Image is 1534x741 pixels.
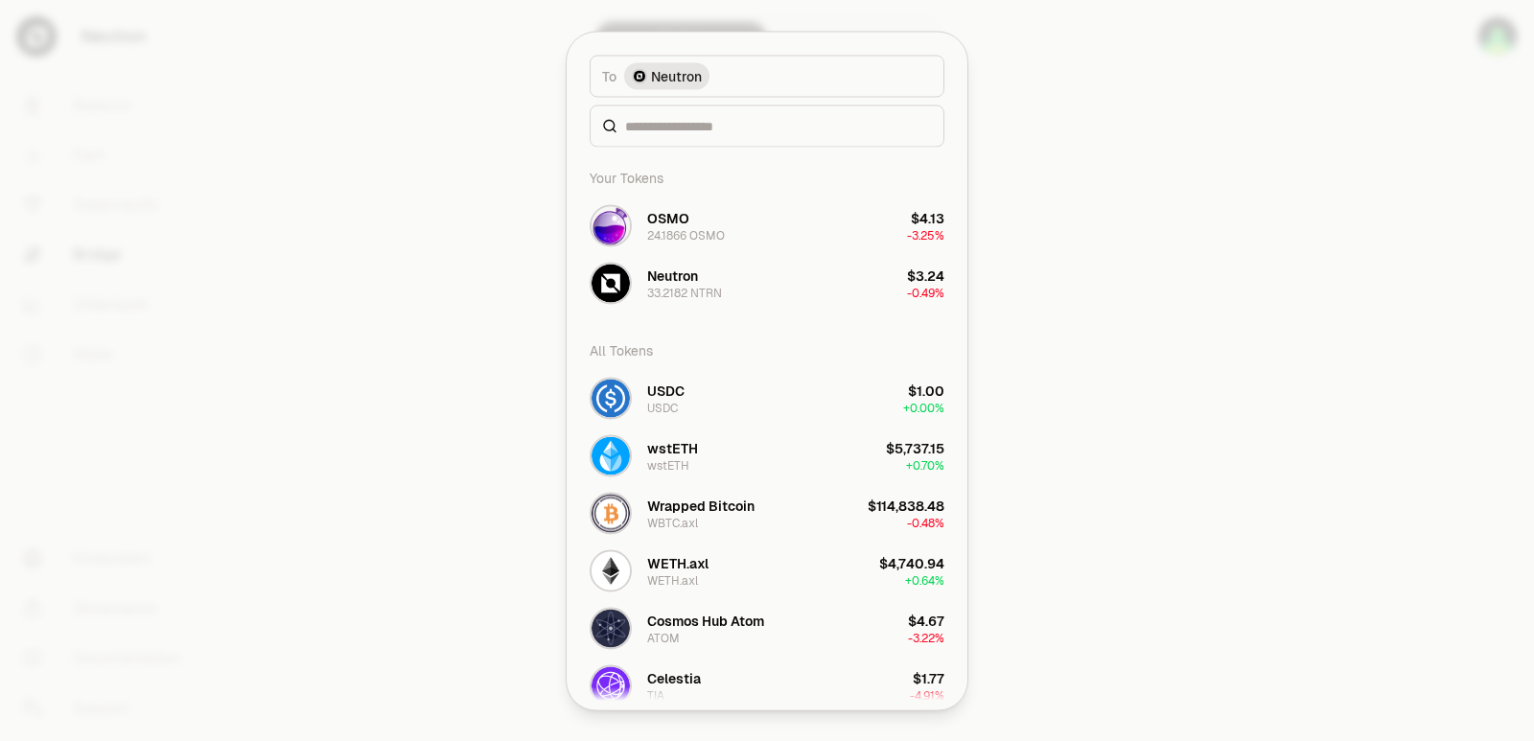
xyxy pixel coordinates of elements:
div: wstETH [647,457,689,473]
div: $4.13 [911,208,944,227]
div: $114,838.48 [868,496,944,515]
div: Wrapped Bitcoin [647,496,755,515]
div: $1.77 [913,668,944,687]
div: WETH.axl [647,553,709,572]
img: WBTC.axl Logo [592,494,630,532]
div: $1.00 [908,381,944,400]
div: WBTC.axl [647,515,698,530]
span: -4.91% [910,687,944,703]
img: TIA Logo [592,666,630,705]
div: Cosmos Hub Atom [647,611,764,630]
button: WETH.axl LogoWETH.axlWETH.axl$4,740.94+0.64% [578,542,956,599]
span: -0.49% [907,285,944,300]
img: USDC Logo [592,379,630,417]
span: + 0.64% [905,572,944,588]
span: + 0.70% [906,457,944,473]
div: Celestia [647,668,701,687]
div: All Tokens [578,331,956,369]
div: $4.67 [908,611,944,630]
button: USDC LogoUSDCUSDC$1.00+0.00% [578,369,956,427]
button: TIA LogoCelestiaTIA$1.77-4.91% [578,657,956,714]
span: + 0.00% [903,400,944,415]
div: wstETH [647,438,698,457]
button: WBTC.axl LogoWrapped BitcoinWBTC.axl$114,838.48-0.48% [578,484,956,542]
div: Your Tokens [578,158,956,197]
button: NTRN LogoNeutron33.2182 NTRN$3.24-0.49% [578,254,956,312]
div: $3.24 [907,266,944,285]
div: TIA [647,687,664,703]
span: -3.25% [907,227,944,243]
div: $5,737.15 [886,438,944,457]
img: ATOM Logo [592,609,630,647]
span: -0.48% [907,515,944,530]
div: USDC [647,400,678,415]
button: wstETH LogowstETHwstETH$5,737.15+0.70% [578,427,956,484]
button: OSMO LogoOSMO24.1866 OSMO$4.13-3.25% [578,197,956,254]
div: Neutron [647,266,698,285]
div: ATOM [647,630,680,645]
div: USDC [647,381,685,400]
img: NTRN Logo [592,264,630,302]
div: 33.2182 NTRN [647,285,722,300]
span: -3.22% [908,630,944,645]
button: ATOM LogoCosmos Hub AtomATOM$4.67-3.22% [578,599,956,657]
button: ToNeutron LogoNeutron [590,55,944,97]
img: Neutron Logo [632,68,647,83]
span: To [602,66,616,85]
img: WETH.axl Logo [592,551,630,590]
img: wstETH Logo [592,436,630,475]
img: OSMO Logo [592,206,630,244]
div: 24.1866 OSMO [647,227,725,243]
div: OSMO [647,208,689,227]
div: $4,740.94 [879,553,944,572]
div: WETH.axl [647,572,698,588]
span: Neutron [651,66,702,85]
